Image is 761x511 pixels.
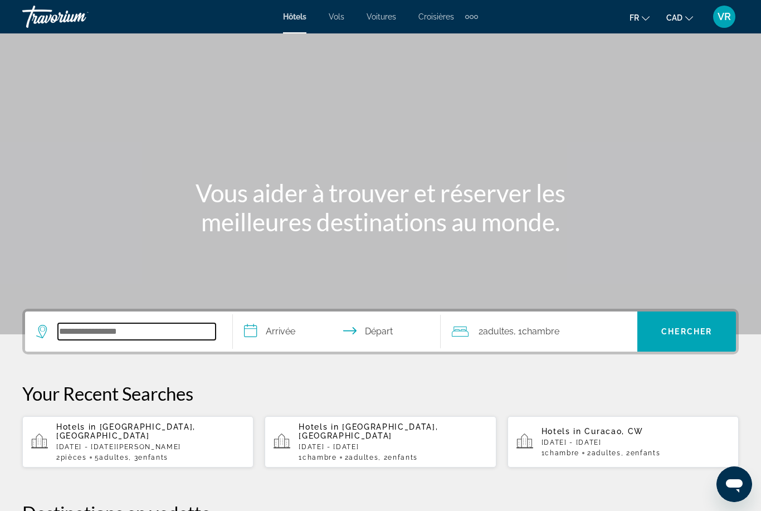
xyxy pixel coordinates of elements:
[61,454,87,461] span: pièces
[172,178,589,236] h1: Vous aider à trouver et réserver les meilleures destinations au monde.
[345,454,378,461] span: 2
[587,449,621,457] span: 2
[584,427,643,436] span: Curacao, CW
[630,13,639,22] span: fr
[56,443,245,451] p: [DATE] - [DATE][PERSON_NAME]
[545,449,579,457] span: Chambre
[483,326,514,337] span: Adultes
[388,454,418,461] span: Enfants
[514,324,559,339] span: , 1
[303,454,337,461] span: Chambre
[99,454,129,461] span: Adultes
[508,416,739,468] button: Hotels in Curacao, CW[DATE] - [DATE]1Chambre2Adultes, 2Enfants
[621,449,661,457] span: , 2
[592,449,621,457] span: Adultes
[233,312,441,352] button: Select check in and out date
[22,416,253,468] button: Hotels in [GEOGRAPHIC_DATA], [GEOGRAPHIC_DATA][DATE] - [DATE][PERSON_NAME]2pièces5Adultes, 3Enfants
[542,449,579,457] span: 1
[716,466,752,502] iframe: Bouton de lancement de la fenêtre de messagerie
[329,12,344,21] a: Vols
[56,422,96,431] span: Hotels in
[710,5,739,28] button: User Menu
[129,454,168,461] span: , 3
[283,12,306,21] a: Hôtels
[299,422,339,431] span: Hotels in
[630,9,650,26] button: Change language
[666,13,682,22] span: CAD
[299,454,336,461] span: 1
[299,422,438,440] span: [GEOGRAPHIC_DATA], [GEOGRAPHIC_DATA]
[441,312,637,352] button: Travelers: 2 adults, 0 children
[479,324,514,339] span: 2
[378,454,418,461] span: , 2
[56,454,87,461] span: 2
[718,11,731,22] span: VR
[465,8,478,26] button: Extra navigation items
[22,2,134,31] a: Travorium
[661,327,712,336] span: Chercher
[299,443,487,451] p: [DATE] - [DATE]
[637,312,736,352] button: Search
[95,454,129,461] span: 5
[58,323,216,340] input: Search hotel destination
[265,416,496,468] button: Hotels in [GEOGRAPHIC_DATA], [GEOGRAPHIC_DATA][DATE] - [DATE]1Chambre2Adultes, 2Enfants
[367,12,396,21] a: Voitures
[542,427,582,436] span: Hotels in
[22,382,739,405] p: Your Recent Searches
[138,454,168,461] span: Enfants
[631,449,661,457] span: Enfants
[25,312,736,352] div: Search widget
[418,12,454,21] a: Croisières
[522,326,559,337] span: Chambre
[542,439,730,446] p: [DATE] - [DATE]
[666,9,693,26] button: Change currency
[56,422,196,440] span: [GEOGRAPHIC_DATA], [GEOGRAPHIC_DATA]
[349,454,378,461] span: Adultes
